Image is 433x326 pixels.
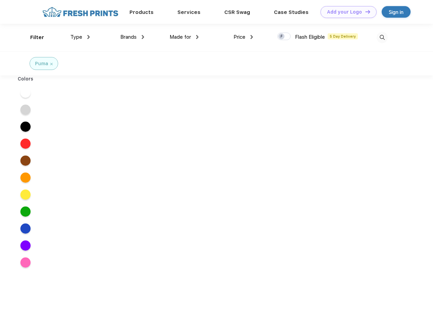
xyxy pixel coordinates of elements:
[233,34,245,40] span: Price
[13,75,39,83] div: Colors
[50,63,53,65] img: filter_cancel.svg
[295,34,325,40] span: Flash Eligible
[389,8,403,16] div: Sign in
[87,35,90,39] img: dropdown.png
[382,6,411,18] a: Sign in
[35,60,48,67] div: Puma
[196,35,198,39] img: dropdown.png
[142,35,144,39] img: dropdown.png
[70,34,82,40] span: Type
[328,33,358,39] span: 5 Day Delivery
[40,6,120,18] img: fo%20logo%202.webp
[177,9,201,15] a: Services
[129,9,154,15] a: Products
[30,34,44,41] div: Filter
[120,34,137,40] span: Brands
[250,35,253,39] img: dropdown.png
[327,9,362,15] div: Add your Logo
[170,34,191,40] span: Made for
[365,10,370,14] img: DT
[224,9,250,15] a: CSR Swag
[377,32,388,43] img: desktop_search.svg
